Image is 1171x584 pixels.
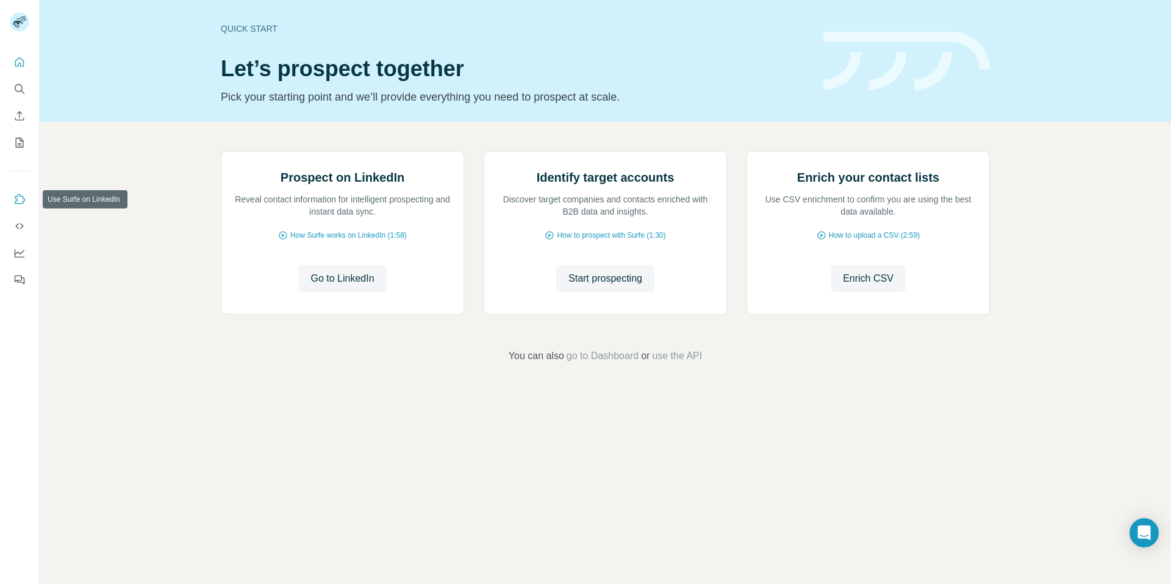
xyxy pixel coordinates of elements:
span: or [641,349,650,363]
button: go to Dashboard [567,349,639,363]
span: Start prospecting [568,271,642,286]
span: You can also [509,349,564,363]
span: How to prospect with Surfe (1:30) [557,230,665,241]
h1: Let’s prospect together [221,57,809,81]
span: How to upload a CSV (2:59) [829,230,920,241]
img: banner [823,32,990,91]
button: Use Surfe on LinkedIn [10,188,29,210]
div: Quick start [221,23,809,35]
button: Enrich CSV [831,265,906,292]
h2: Identify target accounts [537,169,675,186]
h2: Enrich your contact lists [797,169,939,186]
button: Go to LinkedIn [298,265,386,292]
button: Quick start [10,51,29,73]
p: Use CSV enrichment to confirm you are using the best data available. [759,193,977,218]
button: use the API [652,349,702,363]
button: Start prospecting [556,265,654,292]
span: Go to LinkedIn [310,271,374,286]
button: My lists [10,132,29,154]
button: Feedback [10,269,29,291]
button: Enrich CSV [10,105,29,127]
p: Discover target companies and contacts enriched with B2B data and insights. [496,193,714,218]
button: Search [10,78,29,100]
span: Enrich CSV [843,271,893,286]
div: Open Intercom Messenger [1130,518,1159,547]
p: Reveal contact information for intelligent prospecting and instant data sync. [234,193,451,218]
span: How Surfe works on LinkedIn (1:58) [290,230,407,241]
h2: Prospect on LinkedIn [281,169,404,186]
p: Pick your starting point and we’ll provide everything you need to prospect at scale. [221,88,809,105]
button: Use Surfe API [10,215,29,237]
button: Dashboard [10,242,29,264]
